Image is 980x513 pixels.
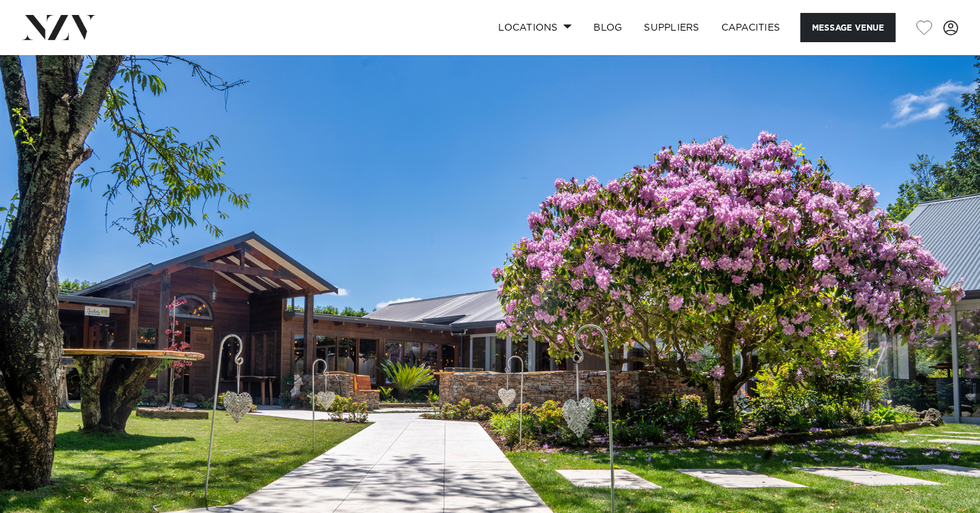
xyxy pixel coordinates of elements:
button: Message Venue [800,13,896,42]
img: nzv-logo.png [22,15,96,39]
a: BLOG [583,13,633,42]
a: Locations [487,13,583,42]
a: SUPPLIERS [633,13,710,42]
a: Capacities [710,13,791,42]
